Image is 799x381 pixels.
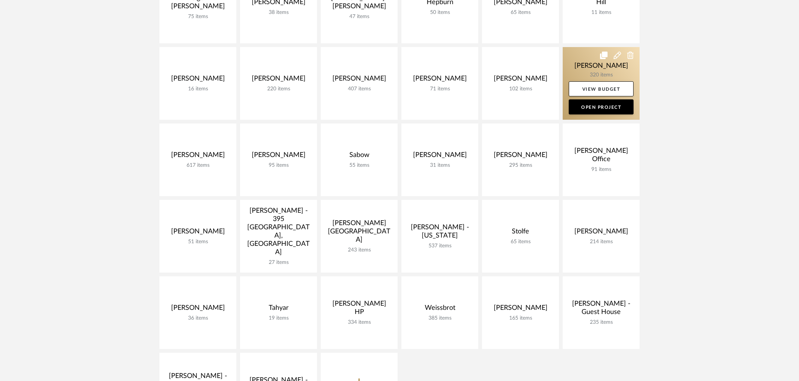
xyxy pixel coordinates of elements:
[327,86,392,92] div: 407 items
[165,239,230,245] div: 51 items
[246,259,311,266] div: 27 items
[407,75,472,86] div: [PERSON_NAME]
[488,315,553,322] div: 165 items
[407,86,472,92] div: 71 items
[407,162,472,169] div: 31 items
[569,99,634,114] a: Open Project
[165,14,230,20] div: 75 items
[327,14,392,20] div: 47 items
[246,315,311,322] div: 19 items
[165,162,230,169] div: 617 items
[246,86,311,92] div: 220 items
[569,319,634,326] div: 235 items
[246,151,311,162] div: [PERSON_NAME]
[327,319,392,326] div: 334 items
[165,151,230,162] div: [PERSON_NAME]
[488,227,553,239] div: Stolfe
[569,147,634,166] div: [PERSON_NAME] Office
[407,151,472,162] div: [PERSON_NAME]
[165,304,230,315] div: [PERSON_NAME]
[246,75,311,86] div: [PERSON_NAME]
[569,9,634,16] div: 11 items
[165,315,230,322] div: 36 items
[407,9,472,16] div: 50 items
[327,300,392,319] div: [PERSON_NAME] HP
[327,151,392,162] div: Sabow
[569,300,634,319] div: [PERSON_NAME] - Guest House
[327,75,392,86] div: [PERSON_NAME]
[407,315,472,322] div: 385 items
[165,86,230,92] div: 16 items
[569,239,634,245] div: 214 items
[165,75,230,86] div: [PERSON_NAME]
[246,207,311,259] div: [PERSON_NAME] - 395 [GEOGRAPHIC_DATA], [GEOGRAPHIC_DATA]
[569,227,634,239] div: [PERSON_NAME]
[488,304,553,315] div: [PERSON_NAME]
[407,243,472,249] div: 537 items
[488,239,553,245] div: 65 items
[165,227,230,239] div: [PERSON_NAME]
[246,9,311,16] div: 38 items
[488,86,553,92] div: 102 items
[488,75,553,86] div: [PERSON_NAME]
[488,151,553,162] div: [PERSON_NAME]
[488,162,553,169] div: 295 items
[327,162,392,169] div: 55 items
[407,223,472,243] div: [PERSON_NAME] - [US_STATE]
[488,9,553,16] div: 65 items
[246,304,311,315] div: Tahyar
[407,304,472,315] div: Weissbrot
[569,81,634,96] a: View Budget
[327,219,392,247] div: [PERSON_NAME][GEOGRAPHIC_DATA]
[246,162,311,169] div: 95 items
[327,247,392,253] div: 243 items
[569,166,634,173] div: 91 items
